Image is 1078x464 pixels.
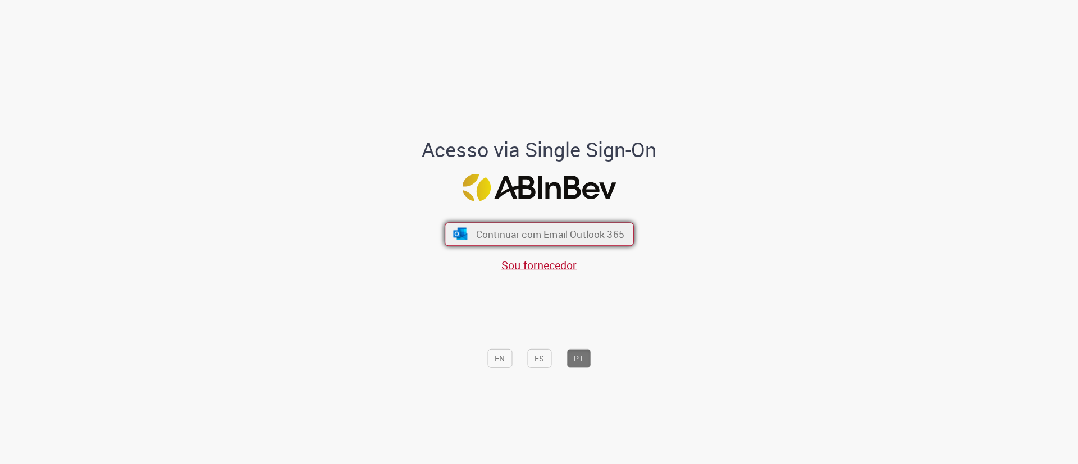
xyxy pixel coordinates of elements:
button: PT [567,349,591,368]
button: ícone Azure/Microsoft 360 Continuar com Email Outlook 365 [445,222,634,246]
img: Logo ABInBev [462,174,616,201]
img: ícone Azure/Microsoft 360 [452,228,468,240]
span: Continuar com Email Outlook 365 [476,228,624,241]
a: Sou fornecedor [501,258,577,273]
h1: Acesso via Single Sign-On [383,139,695,161]
button: EN [487,349,512,368]
button: ES [527,349,551,368]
